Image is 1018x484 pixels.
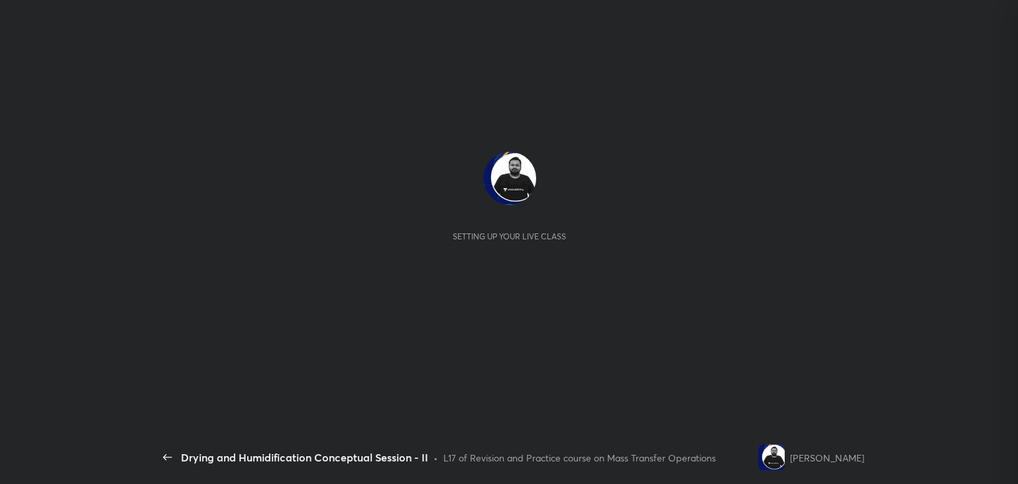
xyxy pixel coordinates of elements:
img: 06bb0d84a8f94ea8a9cc27b112cd422f.jpg [758,444,785,471]
div: L17 of Revision and Practice course on Mass Transfer Operations [443,451,716,465]
div: [PERSON_NAME] [790,451,864,465]
div: Setting up your live class [453,231,566,241]
div: Drying and Humidification Conceptual Session - II [181,450,428,465]
img: 06bb0d84a8f94ea8a9cc27b112cd422f.jpg [483,152,536,205]
div: • [433,451,438,465]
